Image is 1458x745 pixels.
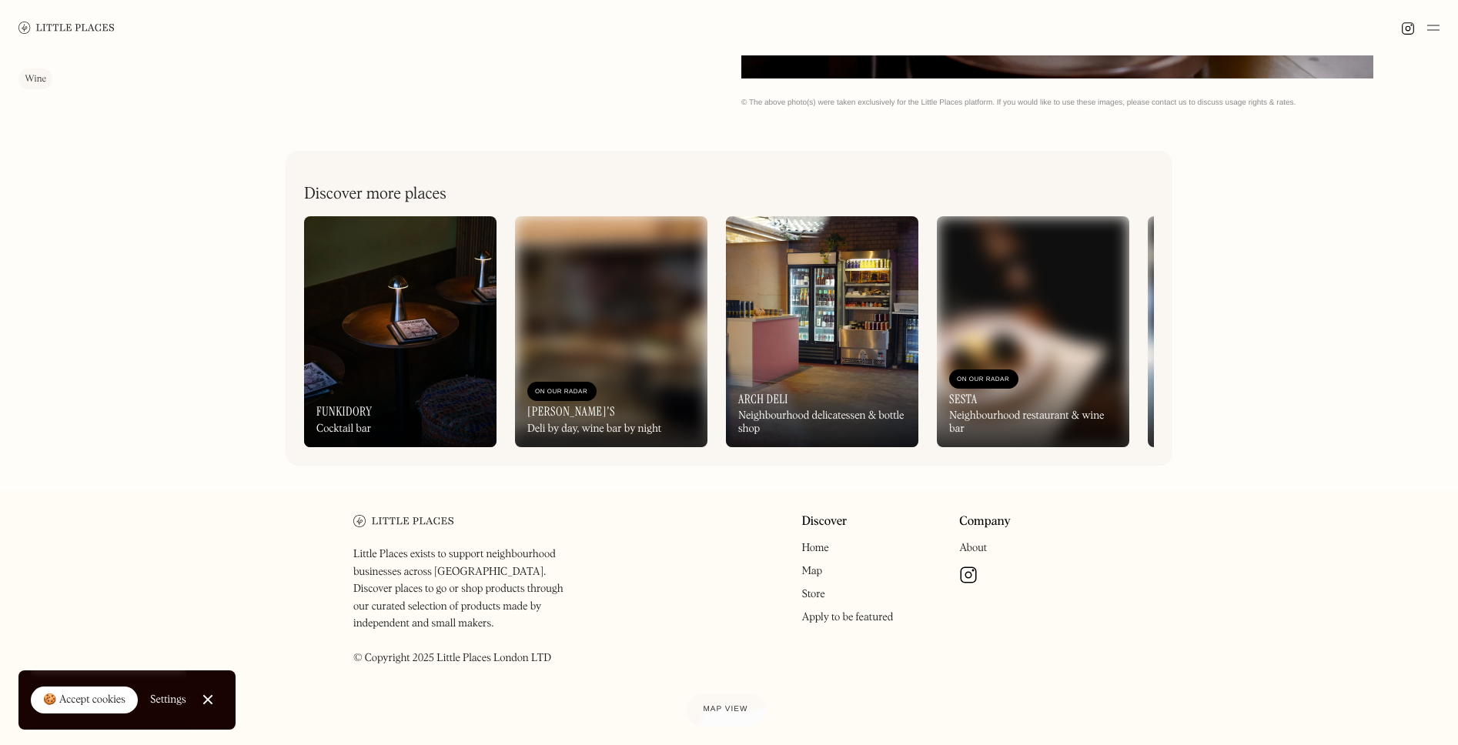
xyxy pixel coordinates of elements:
[801,589,824,600] a: Store
[801,566,822,576] a: Map
[150,683,186,717] a: Settings
[726,216,918,447] a: Arch DeliNeighbourhood delicatessen & bottle shop
[738,392,788,406] h3: Arch Deli
[801,543,828,553] a: Home
[685,693,767,727] a: Map view
[25,72,46,87] div: Wine
[353,546,579,666] p: Little Places exists to support neighbourhood businesses across [GEOGRAPHIC_DATA]. Discover place...
[31,687,138,714] a: 🍪 Accept cookies
[704,705,748,713] span: Map view
[937,216,1129,447] a: On Our RadarSestaNeighbourhood restaurant & wine bar
[43,693,125,708] div: 🍪 Accept cookies
[316,423,371,436] div: Cocktail bar
[527,423,661,436] div: Deli by day, wine bar by night
[949,409,1117,436] div: Neighbourhood restaurant & wine bar
[1148,216,1340,447] a: On Our RadarGhost WhaleIndependent beer shop in [GEOGRAPHIC_DATA]
[959,543,987,553] a: About
[959,515,1011,530] a: Company
[535,384,589,399] div: On Our Radar
[304,216,497,447] a: FunkidoryCocktail bar
[527,404,615,419] h3: [PERSON_NAME]'s
[801,515,847,530] a: Discover
[316,404,372,419] h3: Funkidory
[515,216,707,447] a: On Our Radar[PERSON_NAME]'sDeli by day, wine bar by night
[192,684,223,715] a: Close Cookie Popup
[741,98,1440,108] div: © The above photo(s) were taken exclusively for the Little Places platform. If you would like to ...
[957,372,1011,387] div: On Our Radar
[304,185,446,204] h2: Discover more places
[738,409,906,436] div: Neighbourhood delicatessen & bottle shop
[150,694,186,705] div: Settings
[949,392,978,406] h3: Sesta
[801,612,893,623] a: Apply to be featured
